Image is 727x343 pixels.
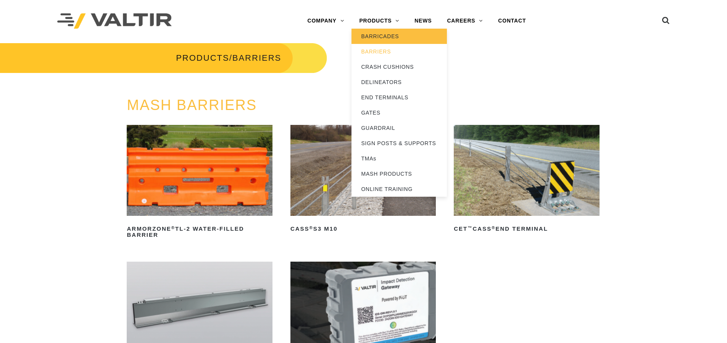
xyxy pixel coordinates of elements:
a: MASH PRODUCTS [351,166,447,181]
a: CAREERS [439,13,490,29]
a: ONLINE TRAINING [351,181,447,197]
a: TMAs [351,151,447,166]
span: BARRIERS [232,53,281,63]
a: PRODUCTS [176,53,229,63]
a: PRODUCTS [351,13,407,29]
a: CASS®S3 M10 [290,125,436,235]
img: Valtir [57,13,172,29]
a: END TERMINALS [351,90,447,105]
a: BARRICADES [351,29,447,44]
h2: ArmorZone TL-2 Water-Filled Barrier [127,223,272,241]
a: COMPANY [300,13,351,29]
sup: ® [309,225,313,230]
a: CONTACT [490,13,534,29]
a: DELINEATORS [351,74,447,90]
h2: CASS S3 M10 [290,223,436,235]
sup: ® [492,225,495,230]
sup: ™ [467,225,472,230]
a: CET™CASS®End Terminal [454,125,599,235]
a: GUARDRAIL [351,120,447,136]
a: ArmorZone®TL-2 Water-Filled Barrier [127,125,272,241]
a: NEWS [407,13,439,29]
a: CRASH CUSHIONS [351,59,447,74]
a: GATES [351,105,447,120]
a: MASH BARRIERS [127,97,257,113]
h2: CET CASS End Terminal [454,223,599,235]
sup: ® [171,225,175,230]
a: BARRIERS [351,44,447,59]
a: SIGN POSTS & SUPPORTS [351,136,447,151]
